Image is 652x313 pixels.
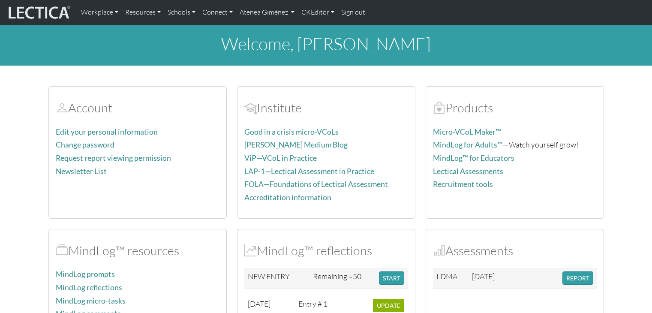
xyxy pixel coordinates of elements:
a: ViP—VCoL in Practice [244,153,317,163]
a: Sign out [338,3,369,21]
a: Edit your personal information [56,127,158,136]
a: CKEditor [298,3,338,21]
h2: Assessments [433,243,597,258]
a: FOLA—Foundations of Lectical Assessment [244,180,388,189]
a: Resources [122,3,164,21]
a: Recruitment tools [433,180,493,189]
a: MindLog reflections [56,283,122,292]
span: Assessments [433,243,445,258]
a: Atenea Giménez [236,3,298,21]
a: MindLog for Adults™ [433,140,503,149]
span: 50 [353,271,361,281]
a: Accreditation information [244,193,331,202]
span: UPDATE [377,302,400,309]
span: [DATE] [472,271,495,281]
a: [PERSON_NAME] Medium Blog [244,140,348,149]
a: Micro-VCoL Maker™ [433,127,501,136]
span: [DATE] [248,299,270,308]
a: Workplace [78,3,122,21]
a: Lectical Assessments [433,167,503,176]
button: START [379,271,404,285]
span: Products [433,100,445,115]
a: Schools [164,3,199,21]
span: Account [244,100,257,115]
span: Account [56,100,68,115]
span: MindLog [244,243,257,258]
td: Remaining = [309,268,376,289]
h2: MindLog™ reflections [244,243,408,258]
a: Connect [199,3,236,21]
span: MindLog™ resources [56,243,68,258]
a: MindLog™ for Educators [433,153,514,163]
a: Newsletter List [56,167,107,176]
td: LDMA [433,268,469,289]
button: REPORT [562,271,593,285]
a: Request report viewing permission [56,153,171,163]
p: —Watch yourself grow! [433,138,597,151]
h2: MindLog™ resources [56,243,219,258]
h2: Products [433,100,597,115]
a: Change password [56,140,114,149]
a: MindLog micro-tasks [56,296,126,305]
a: LAP-1—Lectical Assessment in Practice [244,167,374,176]
h2: Institute [244,100,408,115]
h2: Account [56,100,219,115]
a: MindLog prompts [56,270,115,279]
a: Good in a crisis micro-VCoLs [244,127,339,136]
img: lecticalive [6,4,71,21]
button: UPDATE [373,299,404,312]
td: NEW ENTRY [244,268,310,289]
